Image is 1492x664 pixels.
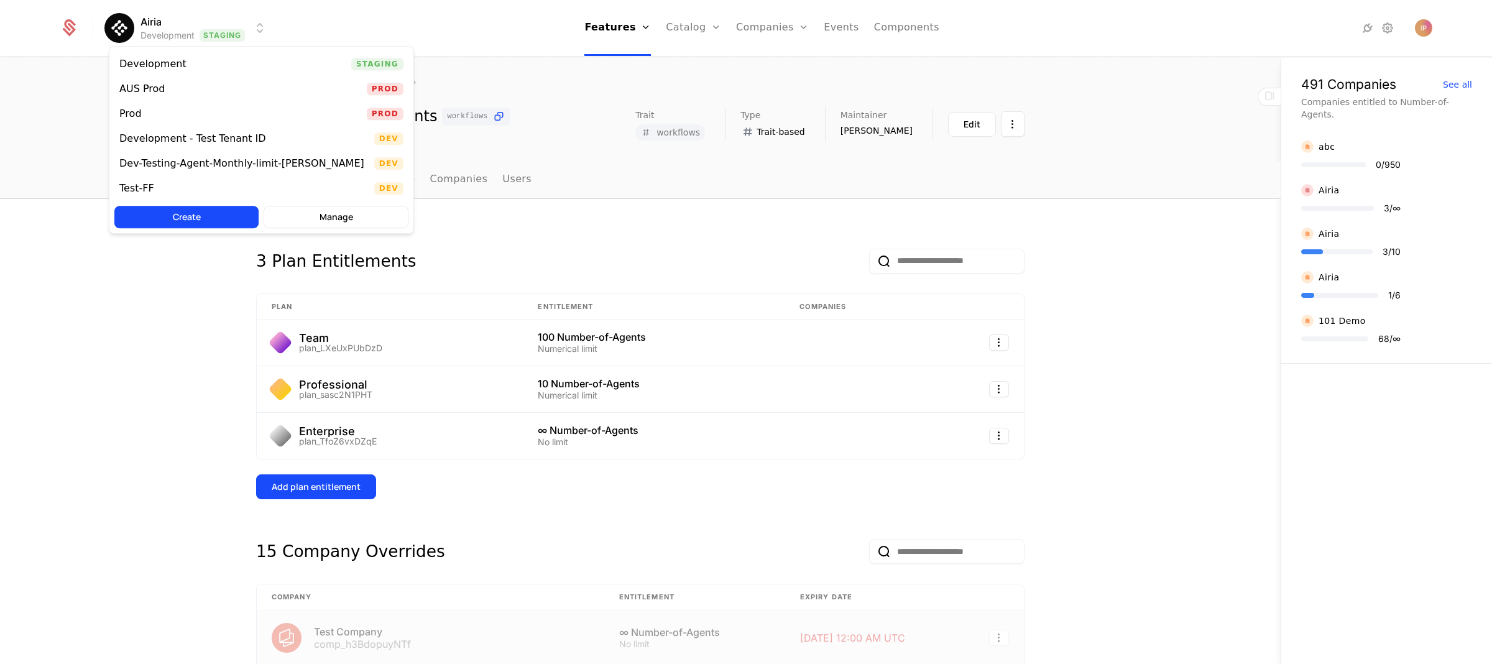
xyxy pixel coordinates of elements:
[374,132,403,145] span: Dev
[119,183,154,193] div: Test-FF
[264,206,408,228] button: Manage
[119,59,186,69] div: Development
[374,182,403,195] span: Dev
[374,157,403,170] span: Dev
[109,46,414,234] div: Select environment
[119,134,266,144] div: Development - Test Tenant ID
[367,108,403,120] span: Prod
[351,58,403,70] span: Staging
[119,159,364,168] div: Dev-Testing-Agent-Monthly-limit-[PERSON_NAME]
[367,83,403,95] span: Prod
[114,206,259,228] button: Create
[119,109,142,119] div: Prod
[119,84,165,94] div: AUS Prod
